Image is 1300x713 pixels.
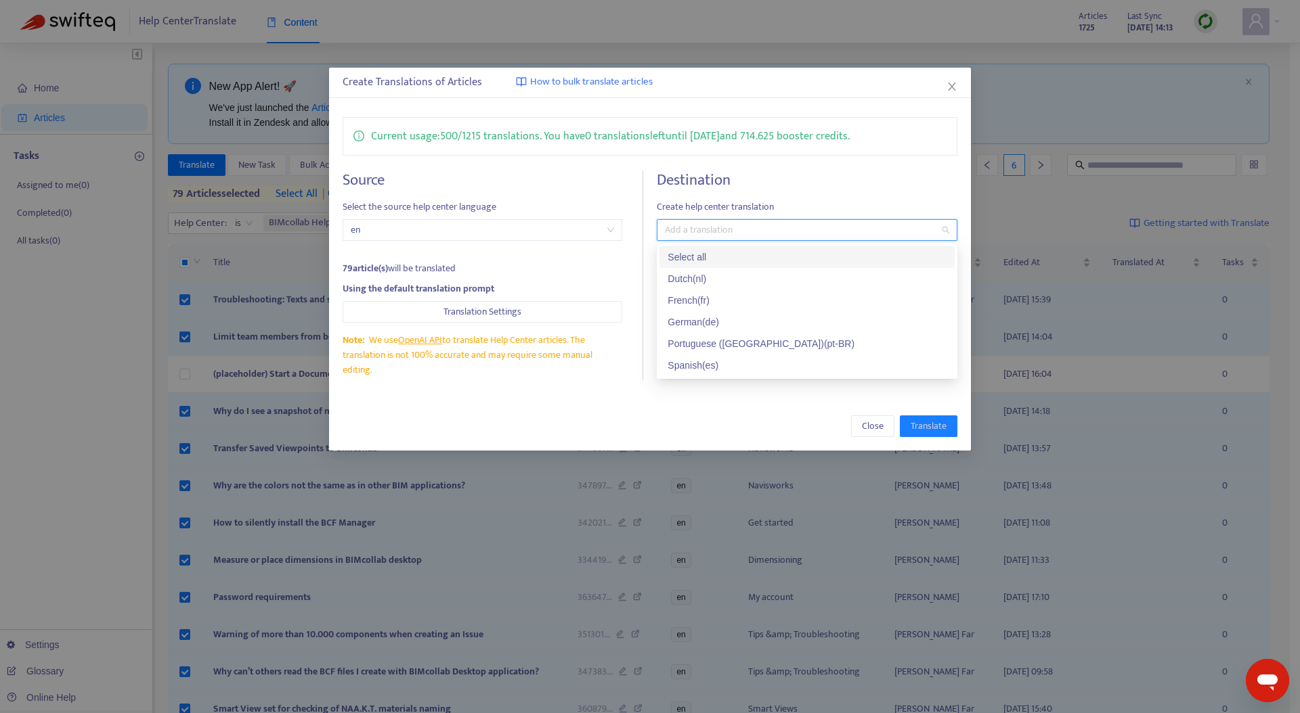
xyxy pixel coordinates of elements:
[659,246,955,268] div: Select all
[668,315,947,329] div: German ( de )
[353,128,364,141] span: info-circle
[351,220,615,240] span: en
[668,250,947,264] div: Select all
[343,281,623,296] div: Using the default translation prompt
[668,271,947,286] div: Dutch ( nl )
[516,74,653,90] a: How to bulk translate articles
[657,171,957,189] h4: Destination
[516,76,527,87] img: image-link
[657,200,957,214] span: Create help center translation
[862,419,884,434] span: Close
[371,128,850,145] p: Current usage: 500 / 1215 translations . You have 0 translations left until [DATE] and 714.625 bo...
[343,301,623,323] button: Translation Settings
[530,74,653,90] span: How to bulk translate articles
[343,260,388,276] strong: 79 article(s)
[343,333,623,377] div: We use to translate Help Center articles. The translation is not 100% accurate and may require so...
[668,293,947,308] div: French ( fr )
[668,358,947,373] div: Spanish ( es )
[343,261,623,276] div: will be translated
[343,74,958,91] div: Create Translations of Articles
[945,79,959,94] button: Close
[343,171,623,189] h4: Source
[343,200,623,214] span: Select the source help center language
[343,332,364,348] span: Note:
[668,336,947,351] div: Portuguese ([GEOGRAPHIC_DATA]) ( pt-BR )
[947,81,957,92] span: close
[851,415,894,437] button: Close
[398,332,442,348] a: OpenAI API
[900,415,957,437] button: Translate
[1246,659,1289,702] iframe: Button to launch messaging window, conversation in progress
[443,304,521,319] span: Translation Settings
